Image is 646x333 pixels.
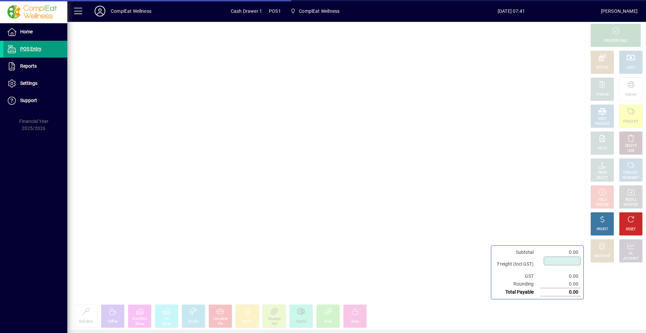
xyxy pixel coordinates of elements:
td: Freight (Incl GST) [494,256,540,272]
div: PROFIT [597,227,608,232]
td: 0.00 [540,272,581,280]
a: Reports [3,58,67,75]
div: Roll [272,322,277,327]
td: 0.00 [540,248,581,256]
div: Soup [351,319,359,324]
div: SUMMARY [622,175,639,180]
a: Support [3,92,67,109]
div: Sausage [268,317,281,322]
div: Muffin [243,319,252,324]
div: CW [164,317,169,322]
span: ComplEat Wellness [288,5,342,17]
div: INVOICE [596,202,608,207]
div: CASH [626,65,635,70]
div: SELECT [597,175,608,180]
span: Settings [20,80,37,86]
div: EFTPOS [596,65,609,70]
div: Compleat [213,317,227,322]
div: MISC [598,116,606,122]
div: Pie [218,322,223,327]
div: ComplEat Wellness [111,6,151,16]
div: PROCESS SALE [604,38,627,43]
div: PRODUCT [623,119,638,124]
td: 0.00 [540,288,581,296]
div: Bulk Bins [79,319,93,324]
div: Slices [135,322,144,327]
span: Reports [20,63,37,69]
div: Internet [625,92,636,97]
td: Rounding [494,280,540,288]
a: Settings [3,75,67,92]
div: HOLD [598,197,607,202]
div: PRICE [598,170,607,175]
div: [PERSON_NAME] [601,6,638,16]
td: 0.00 [540,280,581,288]
div: Scrolls [188,319,199,324]
div: PRODUCT [623,170,638,175]
div: RECALL [625,197,637,202]
div: RESET [626,227,636,232]
td: GST [494,272,540,280]
span: Cash Drawer 1 [231,6,262,16]
div: ACCOUNT [623,256,639,261]
span: POS1 [269,6,281,16]
div: CHARGE [596,92,609,97]
span: Support [20,98,37,103]
div: GL [629,251,633,256]
button: Profile [89,5,111,17]
td: Total Payable [494,288,540,296]
div: NOTE [598,146,607,151]
div: Wrap [324,319,332,324]
div: Coffee [108,319,118,324]
span: [DATE] 07:41 [422,6,601,16]
div: Pure Bliss [132,317,147,322]
div: Slices [162,322,171,327]
td: Subtotal [494,248,540,256]
a: Home [3,24,67,40]
div: DELETE [625,143,637,148]
div: INVOICES [623,202,638,207]
span: Home [20,29,33,34]
div: PRODUCT [595,122,610,127]
span: POS Entry [20,46,41,52]
div: Quiche [296,319,307,324]
div: DISCOUNT [594,254,610,259]
div: LINE [627,148,634,154]
span: ComplEat Wellness [299,6,339,16]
